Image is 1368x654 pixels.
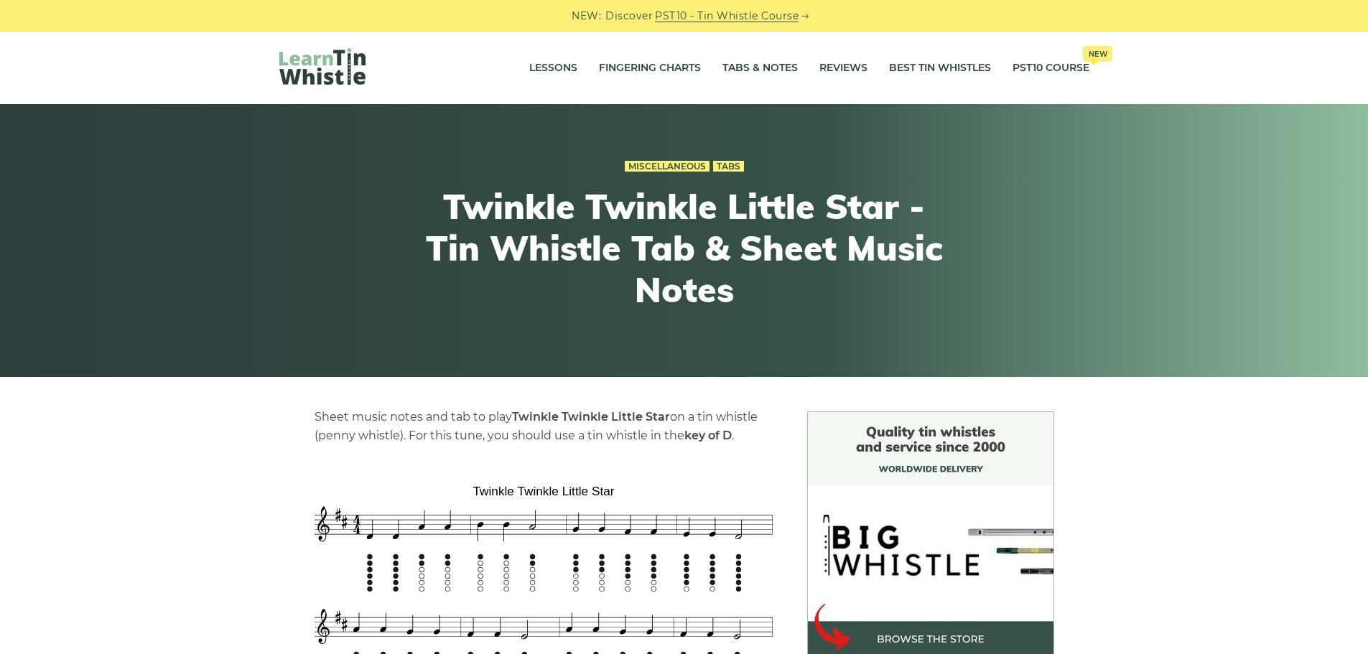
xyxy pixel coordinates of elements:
a: PST10 CourseNew [1013,50,1089,86]
strong: key of D [684,429,732,442]
a: Miscellaneous [625,161,709,172]
h1: Twinkle Twinkle Little Star - Tin Whistle Tab & Sheet Music Notes [420,186,949,310]
a: Tabs & Notes [722,50,798,86]
a: Best Tin Whistles [889,50,991,86]
a: Tabs [713,161,744,172]
strong: Twinkle Twinkle Little Star [512,410,670,424]
img: LearnTinWhistle.com [279,48,366,85]
a: Fingering Charts [599,50,701,86]
a: Lessons [529,50,577,86]
p: Sheet music notes and tab to play on a tin whistle (penny whistle). For this tune, you should use... [315,408,773,445]
span: New [1083,46,1112,62]
a: Reviews [819,50,867,86]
